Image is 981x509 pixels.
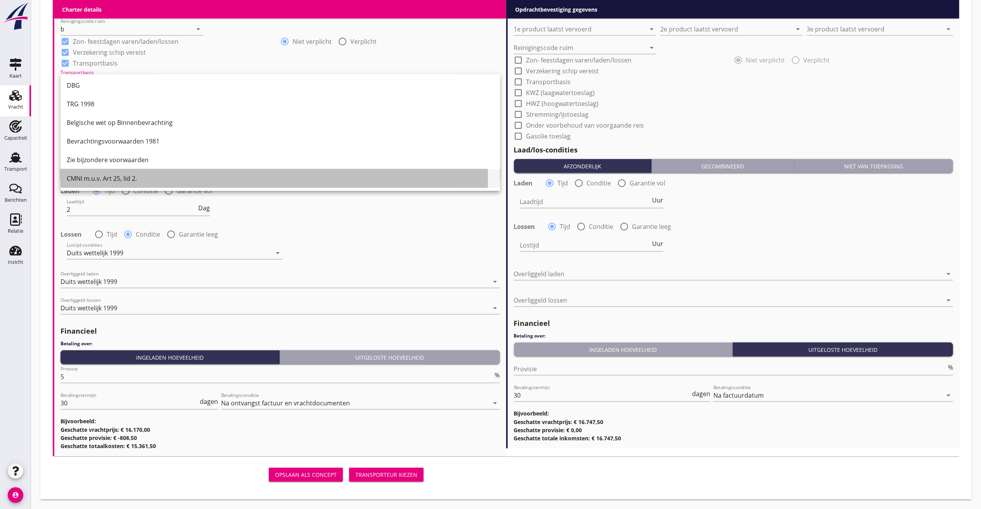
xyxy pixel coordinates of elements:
div: Kaart [9,73,22,78]
button: Niet van toepassing [794,159,953,173]
div: Uitgeloste hoeveelheid [283,353,497,362]
i: arrow_drop_down [944,269,953,279]
div: Opslaan als concept [275,471,337,479]
input: Provisie [61,370,493,383]
input: Laadtijd [520,196,651,208]
h2: Financieel [61,326,500,336]
h3: Bijvoorbeeld: [61,417,500,425]
input: Lostijd [520,239,651,251]
div: Zie bijzondere voorwaarden [67,155,494,164]
input: Provisie [514,363,947,375]
label: Zon- feestdagen varen/laden/lossen [73,38,178,45]
input: Reinigingscode ruim [514,42,646,54]
span: Uur [652,197,663,203]
button: Afzonderlijk [514,159,652,173]
div: CMNI m.u.v. Art 25, lid 2. [67,174,494,183]
div: Duits wettelijk 1999 [67,249,123,256]
div: Relatie [8,229,23,234]
h2: Laad/los-condities [514,145,953,155]
i: account_circle [8,487,23,503]
input: 2e product laatst vervoerd [207,4,339,17]
div: Afzonderlijk [517,162,648,170]
label: Stremming/ijstoeslag [526,111,589,118]
img: logo-small.a267ee39.svg [2,2,29,31]
div: Uitgeloste hoeveelheid [736,346,950,354]
input: 1e product laatst vervoerd [61,4,192,17]
div: Bevrachtingsvoorwaarden 1981 [67,137,494,146]
span: Dag [199,205,210,211]
label: Transportbasis [73,59,118,67]
label: Conditie [133,187,158,195]
label: Garantie vol [630,179,666,187]
h2: Financieel [514,318,953,329]
input: Betalingstermijn [61,397,198,409]
label: Zon- feestdagen varen/laden/lossen [526,56,632,64]
input: Betalingstermijn [514,389,691,402]
div: Duits wettelijk 1999 [61,278,117,285]
div: Capaciteit [4,135,27,140]
i: arrow_drop_down [194,6,203,15]
div: Ingeladen hoeveelheid [64,353,276,362]
label: Tijd [104,187,115,195]
i: arrow_drop_down [340,6,349,15]
button: Ingeladen hoeveelheid [61,350,280,364]
h3: Geschatte vrachtprijs: € 16.170,00 [61,426,500,434]
label: Tijd [560,223,571,230]
div: Berichten [5,197,27,203]
div: Vracht [8,104,23,109]
label: Tijd [107,230,117,238]
i: arrow_drop_down [647,43,656,52]
label: Verzekering schip vereist [73,48,146,56]
strong: Lossen [61,230,82,238]
h4: Betaling over: [61,340,500,347]
i: arrow_drop_down [491,303,500,313]
i: arrow_drop_down [273,248,282,258]
button: Gecombineerd [652,159,794,173]
div: dagen [198,398,218,405]
h3: Geschatte totaalkosten: € 15.361,50 [61,442,500,450]
h4: Betaling over: [514,332,953,339]
i: arrow_drop_down [794,24,803,34]
i: arrow_drop_down [491,277,500,286]
div: Niet van toepassing [798,162,950,170]
h3: Geschatte provisie: € -808,50 [61,434,500,442]
i: arrow_drop_down [194,24,203,34]
label: Conditie [587,179,611,187]
div: Belgische wet op Binnenbevrachting [67,118,494,127]
button: Transporteur kiezen [349,468,424,482]
h3: Bijvoorbeeld: [514,409,953,417]
button: Opslaan als concept [269,468,343,482]
button: Uitgeloste hoeveelheid [280,350,500,364]
strong: Lossen [514,223,535,230]
label: Tijd [558,179,568,187]
div: Inzicht [8,260,23,265]
div: Transport [4,166,27,171]
h3: Geschatte totale inkomsten: € 16.747,50 [514,434,953,442]
label: Laatst vervoerde producten [526,8,608,16]
input: 3e product laatst vervoerd [353,4,489,17]
i: arrow_drop_down [491,398,500,408]
div: TRG 1998 [67,99,494,109]
button: Uitgeloste hoeveelheid [733,343,953,357]
i: arrow_drop_down [944,296,953,305]
label: Garantie leeg [632,223,671,230]
label: Gasolie toeslag [526,132,571,140]
label: KWZ (laagwatertoeslag) [526,89,595,97]
label: Verplicht [350,38,377,45]
label: Niet verplicht [292,38,332,45]
label: Conditie [136,230,160,238]
label: Garantie leeg [179,230,218,238]
strong: Laden [514,179,533,187]
strong: Laden [61,187,80,195]
h3: Geschatte provisie: € 0,00 [514,426,953,434]
label: Transportbasis [526,78,571,86]
label: Garantie vol [176,187,212,195]
button: Ingeladen hoeveelheid [514,343,733,357]
input: Laadtijd [67,203,197,216]
input: 1e product laatst vervoerd [514,23,646,35]
label: Onder voorbehoud van voorgaande reis [526,121,644,129]
i: arrow_drop_down [491,6,500,15]
i: arrow_drop_down [944,391,953,400]
input: 3e product laatst vervoerd [807,23,943,35]
div: Na factuurdatum [713,392,764,399]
